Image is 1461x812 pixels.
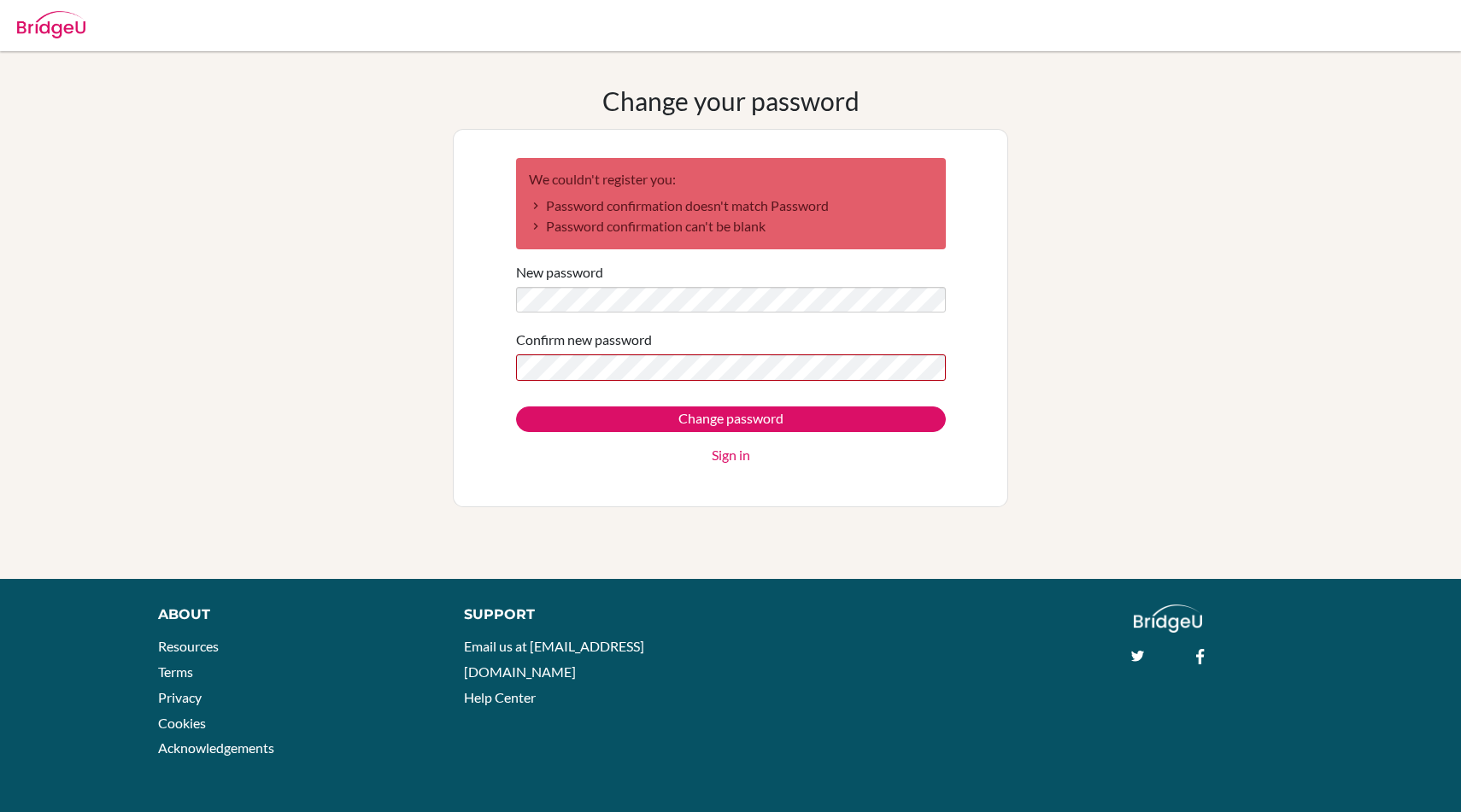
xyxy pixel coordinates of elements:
a: Resources [158,638,219,654]
div: About [158,605,425,625]
a: Acknowledgements [158,739,274,756]
img: logo_white@2x-f4f0deed5e89b7ecb1c2cc34c3e3d731f90f0f143d5ea2071677605dd97b5244.png [1134,605,1203,633]
div: Support [464,605,712,625]
input: Change password [516,406,946,432]
a: Privacy [158,689,202,705]
label: New password [516,262,603,283]
a: Sign in [712,445,750,465]
label: Confirm new password [516,330,652,350]
h1: Change your password [602,85,860,116]
a: Terms [158,663,193,680]
a: Cookies [158,715,206,731]
a: Help Center [464,689,536,705]
li: Password confirmation can't be blank [529,216,933,237]
li: Password confirmation doesn't match Password [529,196,933,216]
h2: We couldn't register you: [529,171,933,187]
img: Bridge-U [17,11,85,38]
a: Email us at [EMAIL_ADDRESS][DOMAIN_NAME] [464,638,644,680]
